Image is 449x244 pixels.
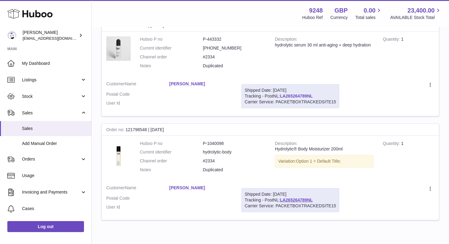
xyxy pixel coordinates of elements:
dt: Huboo P no [140,141,203,146]
strong: Order no [106,127,126,134]
dt: User Id [106,204,169,210]
dd: P-443332 [203,36,266,42]
div: Carrier Service: PACKETBOXTRACKEDSITE15 [245,203,336,209]
div: Carrier Service: PACKETBOXTRACKEDSITE15 [245,99,336,105]
div: Tracking - PostNL: [241,84,339,108]
div: [PERSON_NAME] [23,30,78,41]
span: Option 1 = Default Title; [296,159,341,164]
strong: GBP [334,6,348,15]
strong: Quantity [383,141,401,147]
span: Add Manual Order [22,141,87,146]
a: 0.00 Total sales [355,6,382,20]
span: 0.00 [364,6,376,15]
img: 92481654604071.png [106,36,131,61]
dt: Channel order [140,54,203,60]
dt: Channel order [140,158,203,164]
dd: #2334 [203,54,266,60]
dd: P-1040098 [203,141,266,146]
dt: Postal Code [106,195,169,201]
span: Stock [22,94,80,99]
img: hello@fjor.life [7,31,16,40]
div: Shipped Date: [DATE] [245,87,336,93]
span: Customer [106,185,125,190]
span: Cases [22,206,87,212]
span: Sales [22,110,80,116]
dt: Notes [140,63,203,69]
dt: Name [106,185,169,192]
span: My Dashboard [22,61,87,66]
td: 1 [378,136,439,181]
span: Usage [22,173,87,179]
div: Variation: [275,155,374,168]
strong: 9248 [309,6,323,15]
dd: #2334 [203,158,266,164]
span: AVAILABLE Stock Total [390,15,442,20]
dt: User Id [106,100,169,106]
p: Duplicated [203,167,266,173]
span: Invoicing and Payments [22,189,80,195]
p: Duplicated [203,63,266,69]
div: Hydrolytic® Body Moisturizer 200ml [275,146,374,152]
dt: Current identifier [140,149,203,155]
a: LA265264789NL [280,94,312,98]
div: Tracking - PostNL: [241,188,339,212]
a: Log out [7,221,84,232]
dt: Postal Code [106,91,169,97]
div: 121798548 | [DATE] [102,124,439,136]
span: Total sales [355,15,382,20]
span: 23,400.00 [407,6,435,15]
strong: Quantity [383,37,401,43]
a: 23,400.00 AVAILABLE Stock Total [390,6,442,20]
dd: [PHONE_NUMBER] [203,45,266,51]
a: [PERSON_NAME] [169,81,232,87]
dt: Huboo P no [140,36,203,42]
dd: hydrolytic-body [203,149,266,155]
td: 1 [378,32,439,76]
span: Sales [22,126,87,131]
div: Huboo Ref [302,15,323,20]
strong: Description [275,37,298,43]
span: [EMAIL_ADDRESS][DOMAIN_NAME] [23,36,90,41]
div: hydrolytic serum 30 ml anti-aging + deep hydration [275,42,374,48]
a: LA265264789NL [280,198,312,202]
div: Shipped Date: [DATE] [245,191,336,197]
strong: Description [275,141,298,147]
div: Currency [330,15,348,20]
dt: Current identifier [140,45,203,51]
img: 1ProductStill-cutoutimage_79716cf1-04e0-4343-85a3-681e2573c6ef.png [106,141,131,171]
span: Orders [22,156,80,162]
span: Listings [22,77,80,83]
a: [PERSON_NAME] [169,185,232,191]
dt: Name [106,81,169,88]
span: Customer [106,81,125,86]
dt: Notes [140,167,203,173]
